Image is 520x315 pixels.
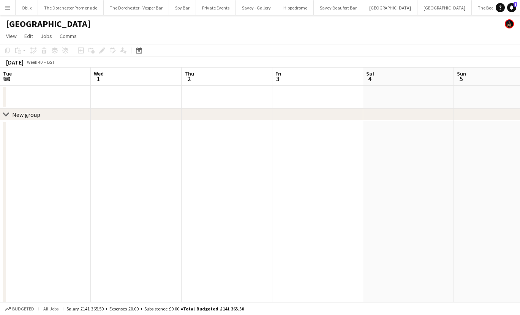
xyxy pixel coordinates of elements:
div: BST [47,59,55,65]
h1: [GEOGRAPHIC_DATA] [6,18,91,30]
span: Fri [275,70,281,77]
span: 1 [93,74,104,83]
div: New group [12,111,40,118]
span: 5 [456,74,466,83]
a: Edit [21,31,36,41]
button: Hippodrome [277,0,314,15]
button: Spy Bar [169,0,196,15]
span: 30 [2,74,12,83]
div: [DATE] [6,58,24,66]
button: Savoy Beaufort Bar [314,0,363,15]
span: Thu [185,70,194,77]
a: Comms [57,31,80,41]
span: All jobs [42,306,60,312]
span: 3 [274,74,281,83]
span: Tue [3,70,12,77]
button: The Dorchester - Vesper Bar [104,0,169,15]
span: Edit [24,33,33,39]
span: View [6,33,17,39]
span: Sun [457,70,466,77]
span: Jobs [41,33,52,39]
a: 1 [507,3,516,12]
span: Week 40 [25,59,44,65]
button: Savoy - Gallery [236,0,277,15]
span: Sat [366,70,375,77]
a: View [3,31,20,41]
button: The Dorchester Promenade [38,0,104,15]
button: Oblix [16,0,38,15]
button: Private Events [196,0,236,15]
span: Total Budgeted £141 365.50 [183,306,244,312]
span: Wed [94,70,104,77]
span: 2 [183,74,194,83]
app-user-avatar: Helena Debono [505,19,514,28]
div: Salary £141 365.50 + Expenses £0.00 + Subsistence £0.00 = [66,306,244,312]
button: Budgeted [4,305,35,313]
span: Comms [60,33,77,39]
span: Budgeted [12,306,34,312]
span: 4 [365,74,375,83]
button: [GEOGRAPHIC_DATA] [417,0,472,15]
span: 1 [514,2,517,7]
a: Jobs [38,31,55,41]
button: [GEOGRAPHIC_DATA] [363,0,417,15]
